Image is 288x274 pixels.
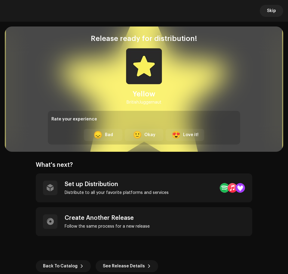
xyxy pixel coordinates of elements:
[144,132,155,138] div: Okay
[267,5,276,17] span: Skip
[65,190,169,195] div: Distribute to all your favorite platforms and services
[65,214,150,222] div: Create Another Release
[51,117,97,121] span: Rate your experience
[183,132,198,138] div: Love it!
[103,260,145,272] span: See Release Details
[126,48,162,84] img: 34eeb9b7-d34d-4052-b397-cfb8e37a3cac
[260,5,283,17] button: Skip
[43,260,78,272] span: Back To Catalog
[133,131,142,139] div: 🙂
[36,260,91,272] button: Back To Catalog
[172,131,181,139] div: 😍
[91,34,197,43] div: Release ready for distribution!
[96,260,158,272] button: See Release Details
[105,132,113,138] div: Bad
[133,89,155,99] div: Yellow
[36,173,252,202] re-a-post-create-item: Set up Distribution
[65,224,150,229] div: Follow the same process for a new release
[36,161,252,169] div: What's next?
[93,131,103,139] div: 😞
[65,181,169,188] div: Set up Distribution
[127,99,161,106] div: BritishJuggernaut
[36,207,252,236] re-a-post-create-item: Create Another Release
